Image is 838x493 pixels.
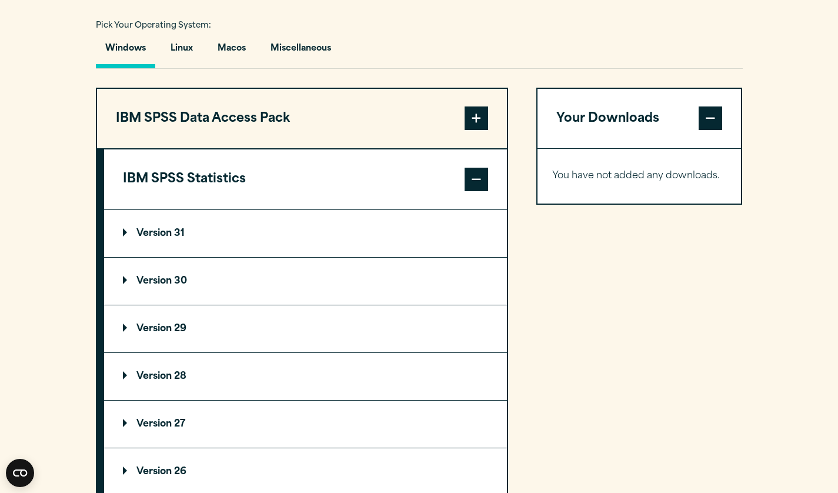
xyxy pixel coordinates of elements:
p: Version 29 [123,324,186,334]
p: You have not added any downloads. [552,168,727,185]
button: Miscellaneous [261,35,340,68]
summary: Version 31 [104,210,507,257]
button: Windows [96,35,155,68]
summary: Version 27 [104,401,507,448]
button: Linux [161,35,202,68]
summary: Version 30 [104,258,507,305]
button: IBM SPSS Data Access Pack [97,89,507,149]
button: Macos [208,35,255,68]
p: Version 28 [123,372,186,381]
p: Version 30 [123,277,187,286]
button: Open CMP widget [6,459,34,487]
button: IBM SPSS Statistics [104,149,507,209]
div: Your Downloads [537,148,742,204]
p: Version 27 [123,419,185,429]
button: Your Downloads [537,89,742,149]
span: Pick Your Operating System: [96,22,211,29]
summary: Version 29 [104,305,507,352]
p: Version 26 [123,467,186,477]
summary: Version 28 [104,353,507,400]
p: Version 31 [123,229,185,238]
